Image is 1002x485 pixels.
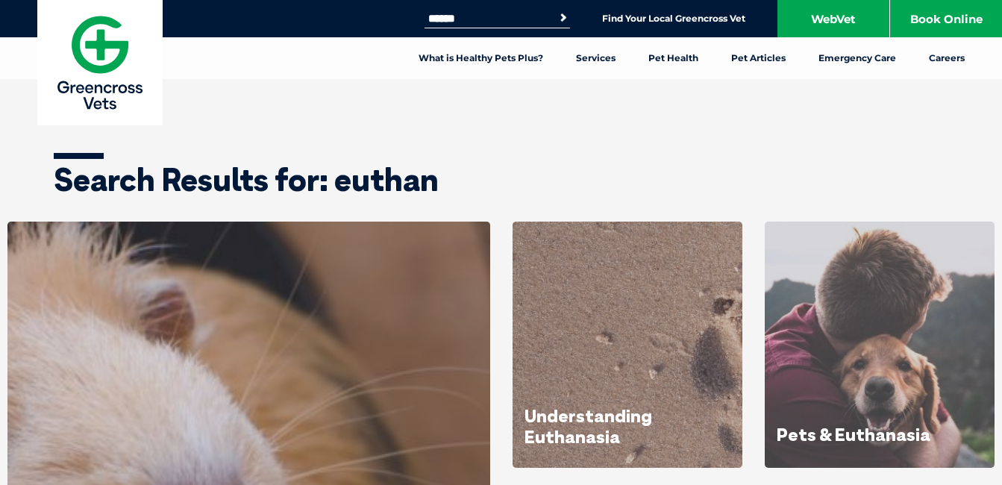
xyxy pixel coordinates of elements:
[402,37,560,79] a: What is Healthy Pets Plus?
[525,404,652,448] a: Understanding Euthanasia
[912,37,981,79] a: Careers
[632,37,715,79] a: Pet Health
[54,164,949,195] h1: Search Results for: euthan
[715,37,802,79] a: Pet Articles
[602,13,745,25] a: Find Your Local Greencross Vet
[556,10,571,25] button: Search
[802,37,912,79] a: Emergency Care
[560,37,632,79] a: Services
[777,423,930,445] a: Pets & Euthanasia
